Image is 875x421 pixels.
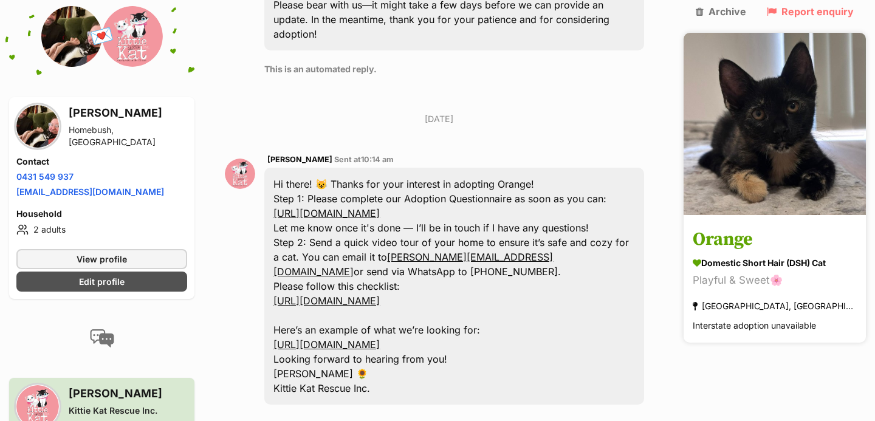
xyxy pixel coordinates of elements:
[693,227,857,254] h3: Orange
[693,298,857,315] div: [GEOGRAPHIC_DATA], [GEOGRAPHIC_DATA]
[273,295,380,307] a: [URL][DOMAIN_NAME]
[16,208,187,220] h4: Household
[69,124,187,148] div: Homebush, [GEOGRAPHIC_DATA]
[69,104,187,122] h3: [PERSON_NAME]
[684,33,866,215] img: Orange
[693,257,857,270] div: Domestic Short Hair (DSH) Cat
[334,155,394,164] span: Sent at
[361,155,394,164] span: 10:14 am
[264,168,644,405] div: Hi there! 😺 Thanks for your interest in adopting Orange! Step 1: Please complete our Adoption Que...
[693,273,857,289] div: Playful & Sweet🌸
[69,405,187,417] div: Kittie Kat Rescue Inc.
[69,385,187,402] h3: [PERSON_NAME]
[88,24,115,50] span: 💌
[16,156,187,168] h4: Contact
[16,105,59,148] img: Tayla Robertson profile pic
[41,6,102,67] img: Tayla Robertson profile pic
[273,338,380,351] a: [URL][DOMAIN_NAME]
[273,207,380,219] a: [URL][DOMAIN_NAME]
[16,187,164,197] a: [EMAIL_ADDRESS][DOMAIN_NAME]
[90,329,114,347] img: conversation-icon-4a6f8262b818ee0b60e3300018af0b2d0b884aa5de6e9bcb8d3d4eeb1a70a7c4.svg
[693,321,816,331] span: Interstate adoption unavailable
[16,222,187,237] li: 2 adults
[264,63,644,75] p: This is an automated reply.
[684,217,866,343] a: Orange Domestic Short Hair (DSH) Cat Playful & Sweet🌸 [GEOGRAPHIC_DATA], [GEOGRAPHIC_DATA] Inters...
[225,112,653,125] p: [DATE]
[267,155,332,164] span: [PERSON_NAME]
[225,159,255,189] img: Stephanie Black profile pic
[16,171,74,182] a: 0431 549 937
[696,6,746,17] a: Archive
[273,251,553,278] a: [PERSON_NAME][EMAIL_ADDRESS][DOMAIN_NAME]
[79,275,125,288] span: Edit profile
[77,253,127,265] span: View profile
[16,249,187,269] a: View profile
[767,6,854,17] a: Report enquiry
[16,272,187,292] a: Edit profile
[102,6,163,67] img: Kittie Kat Rescue Inc. profile pic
